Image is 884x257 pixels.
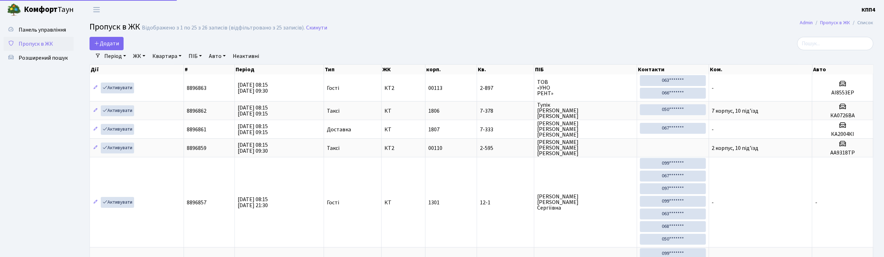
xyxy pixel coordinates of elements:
[130,50,148,62] a: ЖК
[230,50,262,62] a: Неактивні
[4,37,74,51] a: Пропуск в ЖК
[537,79,634,96] span: ТОВ «УНО РЕНТ»
[537,139,634,156] span: [PERSON_NAME] [PERSON_NAME] [PERSON_NAME]
[327,85,339,91] span: Гості
[637,65,709,74] th: Контакти
[480,127,531,132] span: 7-333
[850,19,873,27] li: Список
[150,50,184,62] a: Квартира
[480,108,531,114] span: 7-378
[712,126,714,133] span: -
[709,65,813,74] th: Ком.
[815,150,870,156] h5: AA9318TP
[24,4,58,15] b: Комфорт
[480,200,531,205] span: 12-1
[384,85,422,91] span: КТ2
[19,26,66,34] span: Панель управління
[382,65,425,74] th: ЖК
[4,51,74,65] a: Розширений пошук
[425,65,477,74] th: корп.
[327,108,339,114] span: Таксі
[90,21,140,33] span: Пропуск в ЖК
[101,50,129,62] a: Період
[206,50,229,62] a: Авто
[384,145,422,151] span: КТ2
[186,50,205,62] a: ПІБ
[813,65,874,74] th: Авто
[480,145,531,151] span: 2-595
[327,145,339,151] span: Таксі
[800,19,813,26] a: Admin
[306,25,327,31] a: Скинути
[384,108,422,114] span: КТ
[712,107,759,115] span: 7 корпус, 10 під'їзд
[101,197,134,208] a: Активувати
[101,105,134,116] a: Активувати
[480,85,531,91] span: 2-897
[101,143,134,153] a: Активувати
[187,107,206,115] span: 8896862
[815,112,870,119] h5: КА0726ВА
[324,65,382,74] th: Тип
[187,126,206,133] span: 8896861
[327,127,351,132] span: Доставка
[712,84,714,92] span: -
[815,90,870,96] h5: АІ8553ЕР
[477,65,534,74] th: Кв.
[238,104,268,118] span: [DATE] 08:15 [DATE] 09:15
[712,199,714,206] span: -
[101,124,134,135] a: Активувати
[90,65,184,74] th: Дії
[327,200,339,205] span: Гості
[142,25,305,31] div: Відображено з 1 по 25 з 26 записів (відфільтровано з 25 записів).
[537,102,634,119] span: Тупік [PERSON_NAME] [PERSON_NAME]
[90,37,124,50] a: Додати
[815,131,870,138] h5: КА2004КІ
[820,19,850,26] a: Пропуск в ЖК
[7,3,21,17] img: logo.png
[534,65,637,74] th: ПІБ
[88,4,105,15] button: Переключити навігацію
[428,199,440,206] span: 1301
[235,65,324,74] th: Період
[790,15,884,30] nav: breadcrumb
[238,123,268,136] span: [DATE] 08:15 [DATE] 09:15
[384,200,422,205] span: КТ
[238,81,268,95] span: [DATE] 08:15 [DATE] 09:30
[101,83,134,93] a: Активувати
[428,144,442,152] span: 00110
[187,199,206,206] span: 8896857
[862,6,876,14] a: КПП4
[428,126,440,133] span: 1807
[384,127,422,132] span: КТ
[428,107,440,115] span: 1806
[537,121,634,138] span: [PERSON_NAME] [PERSON_NAME] [PERSON_NAME]
[19,54,68,62] span: Розширений пошук
[238,141,268,155] span: [DATE] 08:15 [DATE] 09:30
[428,84,442,92] span: 00113
[94,40,119,47] span: Додати
[4,23,74,37] a: Панель управління
[187,84,206,92] span: 8896863
[184,65,235,74] th: #
[187,144,206,152] span: 8896859
[712,144,759,152] span: 2 корпус, 10 під'їзд
[797,37,873,50] input: Пошук...
[24,4,74,16] span: Таун
[238,196,268,209] span: [DATE] 08:15 [DATE] 21:30
[537,194,634,211] span: [PERSON_NAME] [PERSON_NAME] Сергіївна
[19,40,53,48] span: Пропуск в ЖК
[815,199,817,206] span: -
